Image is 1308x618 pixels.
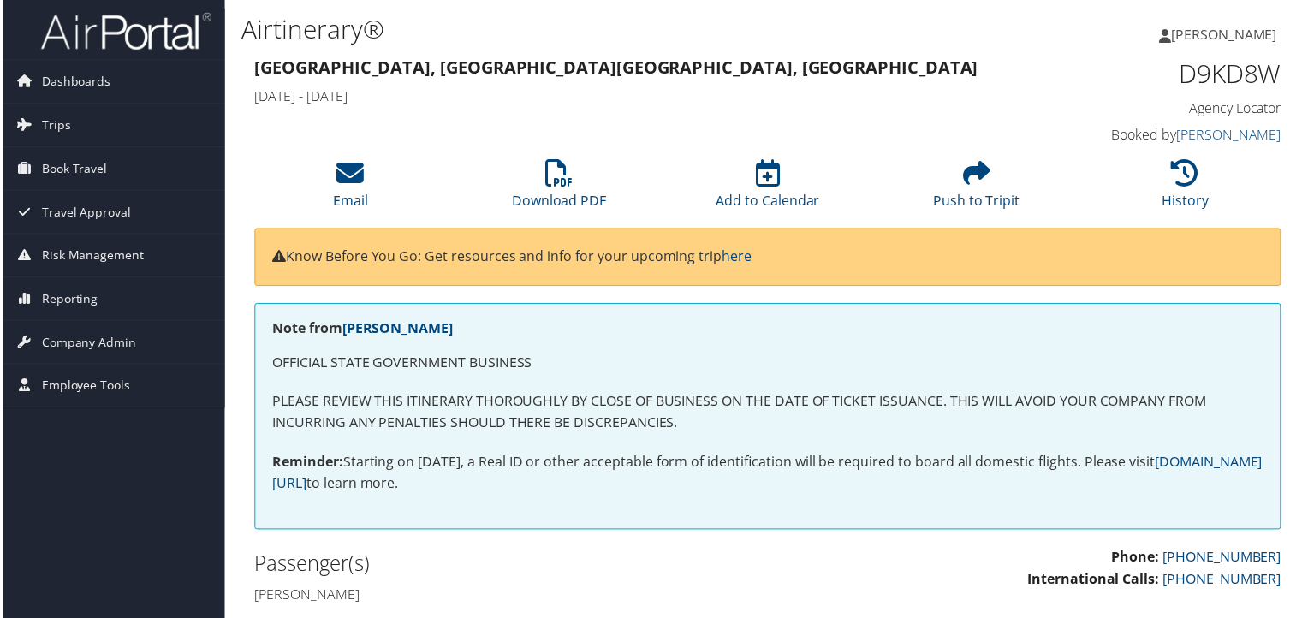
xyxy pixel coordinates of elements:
[935,169,1022,211] a: Push to Tripit
[39,148,104,191] span: Book Travel
[271,320,452,339] strong: Note from
[722,248,752,267] a: here
[1046,99,1285,118] h4: Agency Locator
[511,169,606,211] a: Download PDF
[39,323,134,365] span: Company Admin
[253,552,756,581] h2: Passenger(s)
[1030,573,1162,591] strong: International Calls:
[39,192,128,235] span: Travel Approval
[1115,550,1162,569] strong: Phone:
[39,366,128,409] span: Employee Tools
[271,354,1267,376] p: OFFICIAL STATE GOVERNMENT BUSINESS
[271,393,1267,437] p: PLEASE REVIEW THIS ITINERARY THOROUGHLY BY CLOSE OF BUSINESS ON THE DATE OF TICKET ISSUANCE. THIS...
[271,455,342,473] strong: Reminder:
[1174,25,1281,44] span: [PERSON_NAME]
[39,61,108,104] span: Dashboards
[1046,56,1285,92] h1: D9KD8W
[341,320,452,339] a: [PERSON_NAME]
[271,454,1267,497] p: Starting on [DATE], a Real ID or other acceptable form of identification will be required to boar...
[253,87,1020,106] h4: [DATE] - [DATE]
[331,169,366,211] a: Email
[253,56,980,80] strong: [GEOGRAPHIC_DATA], [GEOGRAPHIC_DATA] [GEOGRAPHIC_DATA], [GEOGRAPHIC_DATA]
[39,104,68,147] span: Trips
[240,11,945,47] h1: Airtinerary®
[1166,550,1285,569] a: [PHONE_NUMBER]
[1162,9,1298,60] a: [PERSON_NAME]
[1165,169,1212,211] a: History
[39,235,141,278] span: Risk Management
[1166,573,1285,591] a: [PHONE_NUMBER]
[716,169,821,211] a: Add to Calendar
[253,588,756,607] h4: [PERSON_NAME]
[1180,126,1285,145] a: [PERSON_NAME]
[1046,126,1285,145] h4: Booked by
[38,11,209,51] img: airportal-logo.png
[39,279,95,322] span: Reporting
[271,247,1267,270] p: Know Before You Go: Get resources and info for your upcoming trip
